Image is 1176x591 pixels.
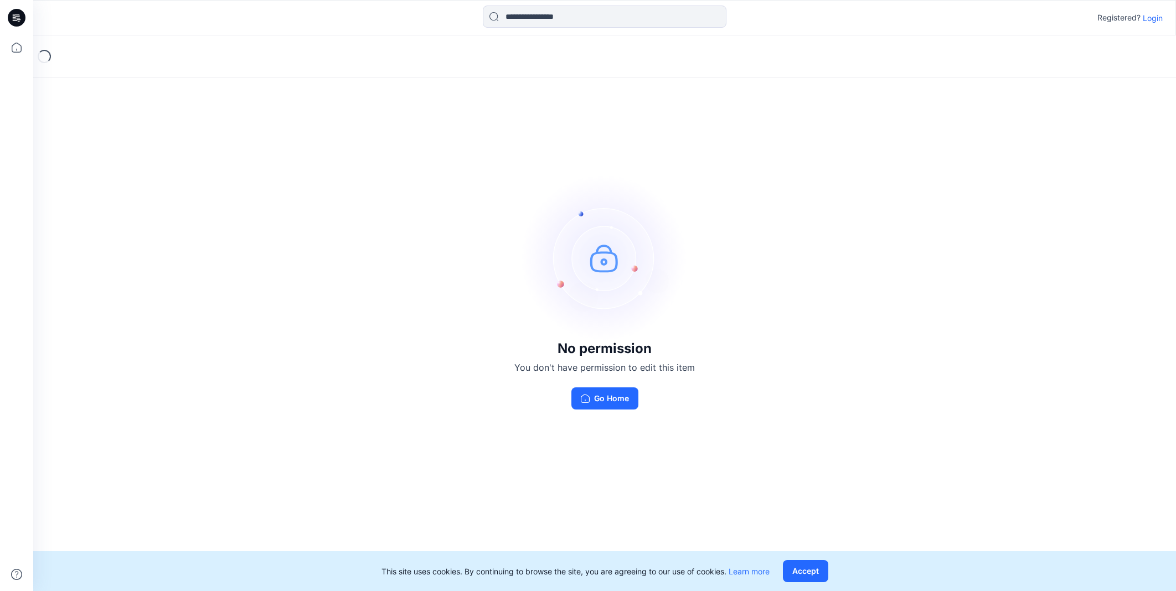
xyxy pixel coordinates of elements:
a: Learn more [729,567,770,576]
h3: No permission [514,341,695,356]
button: Go Home [571,387,638,409]
p: You don't have permission to edit this item [514,361,695,374]
img: no-perm.svg [522,175,688,341]
p: Login [1143,12,1163,24]
p: This site uses cookies. By continuing to browse the site, you are agreeing to our use of cookies. [381,566,770,577]
button: Accept [783,560,828,582]
p: Registered? [1097,11,1141,24]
